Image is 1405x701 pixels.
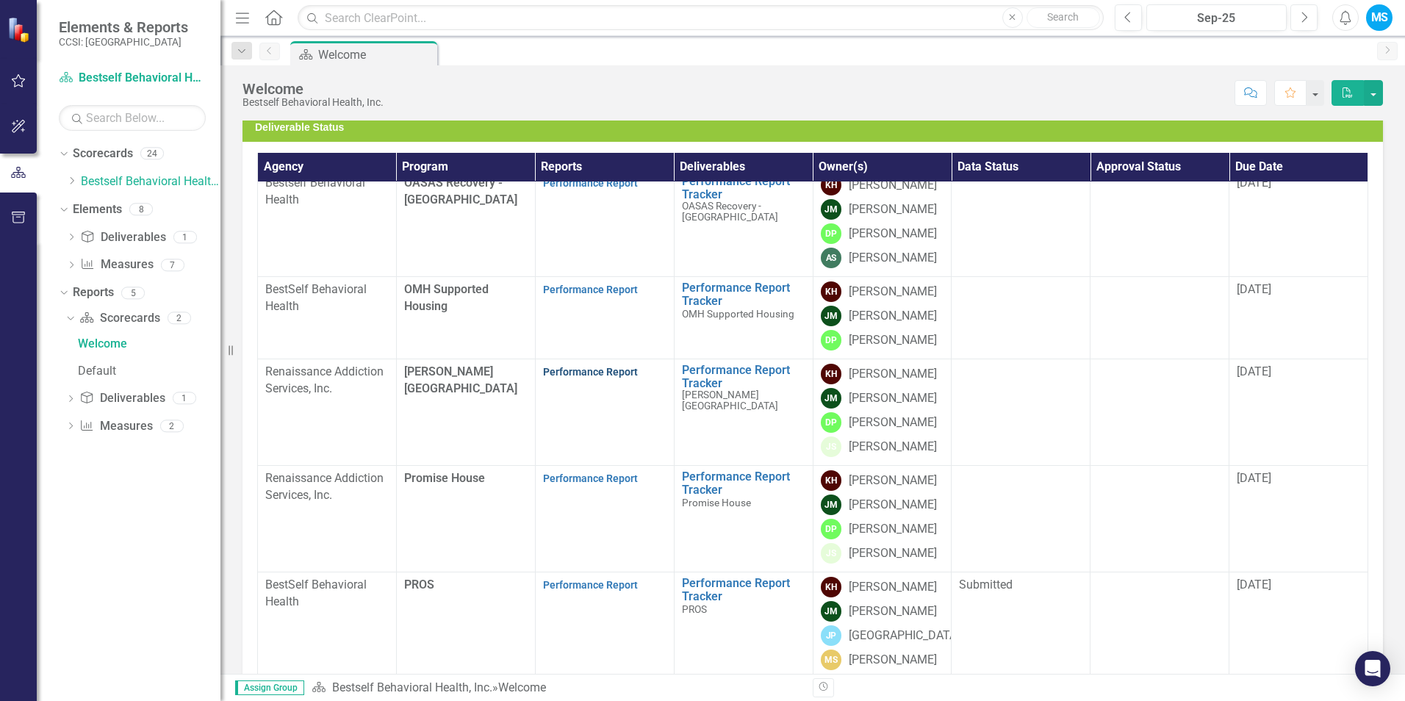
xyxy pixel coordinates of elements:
div: KH [821,577,841,597]
span: Submitted [959,578,1013,592]
a: Bestself Behavioral Health, Inc. [81,173,220,190]
div: JP [821,625,841,646]
div: [PERSON_NAME] [849,226,937,242]
td: Double-Click to Edit Right Click for Context Menu [674,466,813,572]
div: JM [821,199,841,220]
td: Double-Click to Edit [952,170,1090,277]
div: [PERSON_NAME] [849,603,937,620]
div: JM [821,495,841,515]
td: Double-Click to Edit [1090,170,1229,277]
div: DP [821,330,841,350]
div: JM [821,601,841,622]
td: Double-Click to Edit [952,277,1090,359]
span: Promise House [682,497,751,508]
div: [PERSON_NAME] [849,439,937,456]
a: Bestself Behavioral Health, Inc. [332,680,492,694]
div: JM [821,388,841,409]
div: AS [821,248,841,268]
span: [DATE] [1237,578,1271,592]
a: Performance Report Tracker [682,175,805,201]
td: Double-Click to Edit Right Click for Context Menu [674,359,813,466]
div: 7 [161,259,184,271]
button: Search [1027,7,1100,28]
div: » [312,680,802,697]
div: KH [821,470,841,491]
div: 24 [140,148,164,160]
td: Double-Click to Edit Right Click for Context Menu [674,572,813,679]
td: Double-Click to Edit [1090,359,1229,466]
td: Double-Click to Edit Right Click for Context Menu [674,277,813,359]
span: [PERSON_NAME][GEOGRAPHIC_DATA] [404,364,517,395]
a: Bestself Behavioral Health, Inc. [59,70,206,87]
div: KH [821,281,841,302]
div: Sep-25 [1151,10,1282,27]
div: [PERSON_NAME] [849,521,937,538]
a: Welcome [74,332,220,356]
td: Double-Click to Edit [1090,277,1229,359]
span: [DATE] [1237,176,1271,190]
a: Scorecards [73,145,133,162]
a: Deliverables [80,229,165,246]
a: Elements [73,201,122,218]
div: Default [78,364,220,378]
span: PROS [404,578,434,592]
div: [PERSON_NAME] [849,201,937,218]
img: ClearPoint Strategy [7,16,33,42]
div: [PERSON_NAME] [849,390,937,407]
div: Welcome [242,81,384,97]
td: Double-Click to Edit [952,359,1090,466]
p: Renaissance Addiction Services, Inc. [265,364,389,398]
p: Bestself Behavioral Health [265,175,389,209]
a: Measures [79,418,152,435]
div: [PERSON_NAME] [849,177,937,194]
span: [DATE] [1237,364,1271,378]
div: [PERSON_NAME] [849,366,937,383]
a: Performance Report Tracker [682,577,805,603]
a: Performance Report [543,472,638,484]
div: JM [821,306,841,326]
div: [PERSON_NAME] [849,250,937,267]
td: Double-Click to Edit [952,572,1090,679]
div: [PERSON_NAME] [849,472,937,489]
div: Welcome [78,337,220,350]
span: OMH Supported Housing [682,308,794,320]
div: [PERSON_NAME] [849,545,937,562]
td: Double-Click to Edit [952,466,1090,572]
span: Assign Group [235,680,304,695]
div: [PERSON_NAME] [849,284,937,301]
button: Sep-25 [1146,4,1287,31]
span: [DATE] [1237,471,1271,485]
div: KH [821,364,841,384]
p: Renaissance Addiction Services, Inc. [265,470,389,504]
div: JS [821,543,841,564]
div: [PERSON_NAME] [849,332,937,349]
div: [GEOGRAPHIC_DATA] [849,628,960,644]
div: DP [821,223,841,244]
h3: Deliverable Status [255,122,1376,133]
td: Double-Click to Edit Right Click for Context Menu [674,170,813,277]
input: Search ClearPoint... [298,5,1104,31]
a: Performance Report Tracker [682,281,805,307]
a: Performance Report Tracker [682,364,805,389]
span: Elements & Reports [59,18,188,36]
span: [PERSON_NAME][GEOGRAPHIC_DATA] [682,389,778,411]
button: MS [1366,4,1393,31]
span: Promise House [404,471,485,485]
span: [DATE] [1237,282,1271,296]
p: BestSelf Behavioral Health [265,281,389,315]
div: DP [821,412,841,433]
div: 1 [173,231,197,243]
div: [PERSON_NAME] [849,652,937,669]
div: 1 [173,392,196,405]
a: Scorecards [79,310,159,327]
div: [PERSON_NAME] [849,414,937,431]
div: [PERSON_NAME] [849,308,937,325]
p: BestSelf Behavioral Health [265,577,389,611]
div: DP [821,519,841,539]
a: Reports [73,284,114,301]
div: 8 [129,203,153,215]
span: Search [1047,11,1079,23]
td: Double-Click to Edit [1090,572,1229,679]
div: MS [821,650,841,670]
